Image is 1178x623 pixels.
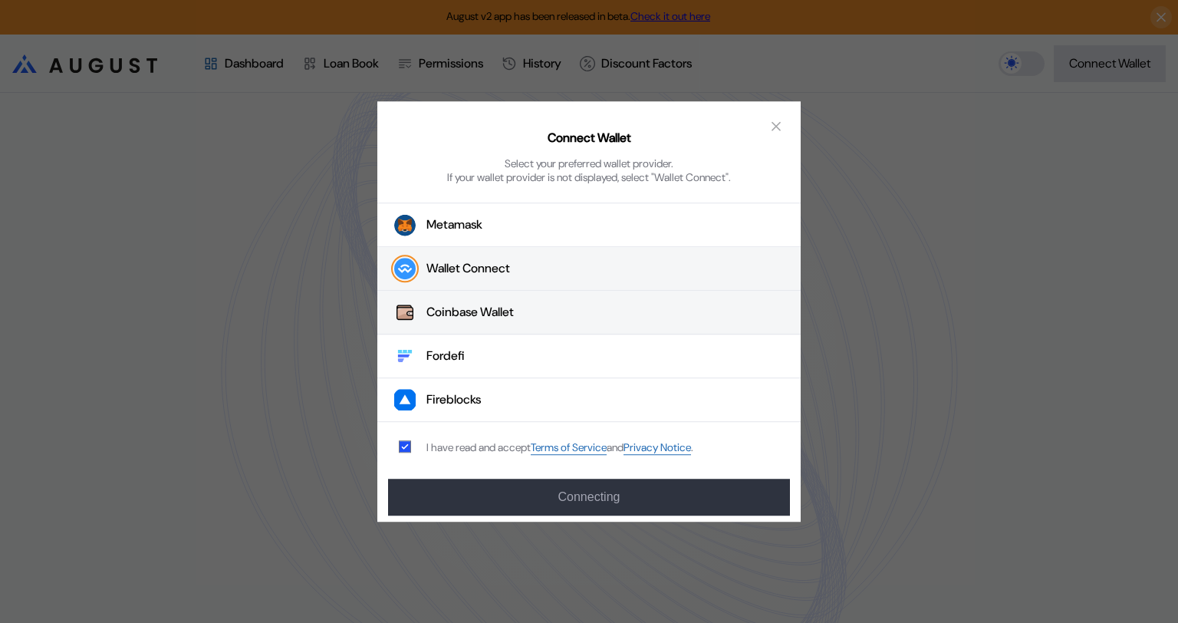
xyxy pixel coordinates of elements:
[426,348,465,364] div: Fordefi
[377,291,801,335] button: Coinbase WalletCoinbase Wallet
[377,335,801,378] button: FordefiFordefi
[426,440,693,455] div: I have read and accept .
[377,378,801,422] button: FireblocksFireblocks
[426,217,482,233] div: Metamask
[377,247,801,291] button: Wallet Connect
[607,441,624,455] span: and
[394,389,416,410] img: Fireblocks
[426,392,481,408] div: Fireblocks
[447,170,731,184] div: If your wallet provider is not displayed, select "Wallet Connect".
[388,479,790,516] button: Connecting
[505,157,673,170] div: Select your preferred wallet provider.
[624,440,691,455] a: Privacy Notice
[426,261,510,277] div: Wallet Connect
[394,302,416,323] img: Coinbase Wallet
[764,114,788,138] button: close modal
[531,440,607,455] a: Terms of Service
[377,203,801,247] button: Metamask
[426,305,514,321] div: Coinbase Wallet
[394,345,416,367] img: Fordefi
[548,130,631,147] h2: Connect Wallet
